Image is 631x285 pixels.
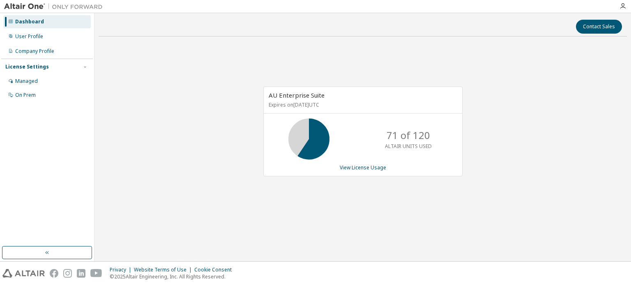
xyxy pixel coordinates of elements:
[194,267,237,273] div: Cookie Consent
[110,273,237,280] p: © 2025 Altair Engineering, Inc. All Rights Reserved.
[269,101,455,108] p: Expires on [DATE] UTC
[15,78,38,84] div: Managed
[269,91,325,99] span: AU Enterprise Suite
[4,2,107,11] img: Altair One
[340,164,386,171] a: View License Usage
[385,143,432,150] p: ALTAIR UNITS USED
[576,20,622,34] button: Contact Sales
[15,92,36,98] div: On Prem
[2,269,45,278] img: altair_logo.svg
[50,269,58,278] img: facebook.svg
[90,269,102,278] img: youtube.svg
[15,18,44,25] div: Dashboard
[110,267,134,273] div: Privacy
[15,33,43,40] div: User Profile
[77,269,85,278] img: linkedin.svg
[134,267,194,273] div: Website Terms of Use
[387,128,430,142] p: 71 of 120
[15,48,54,55] div: Company Profile
[63,269,72,278] img: instagram.svg
[5,64,49,70] div: License Settings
